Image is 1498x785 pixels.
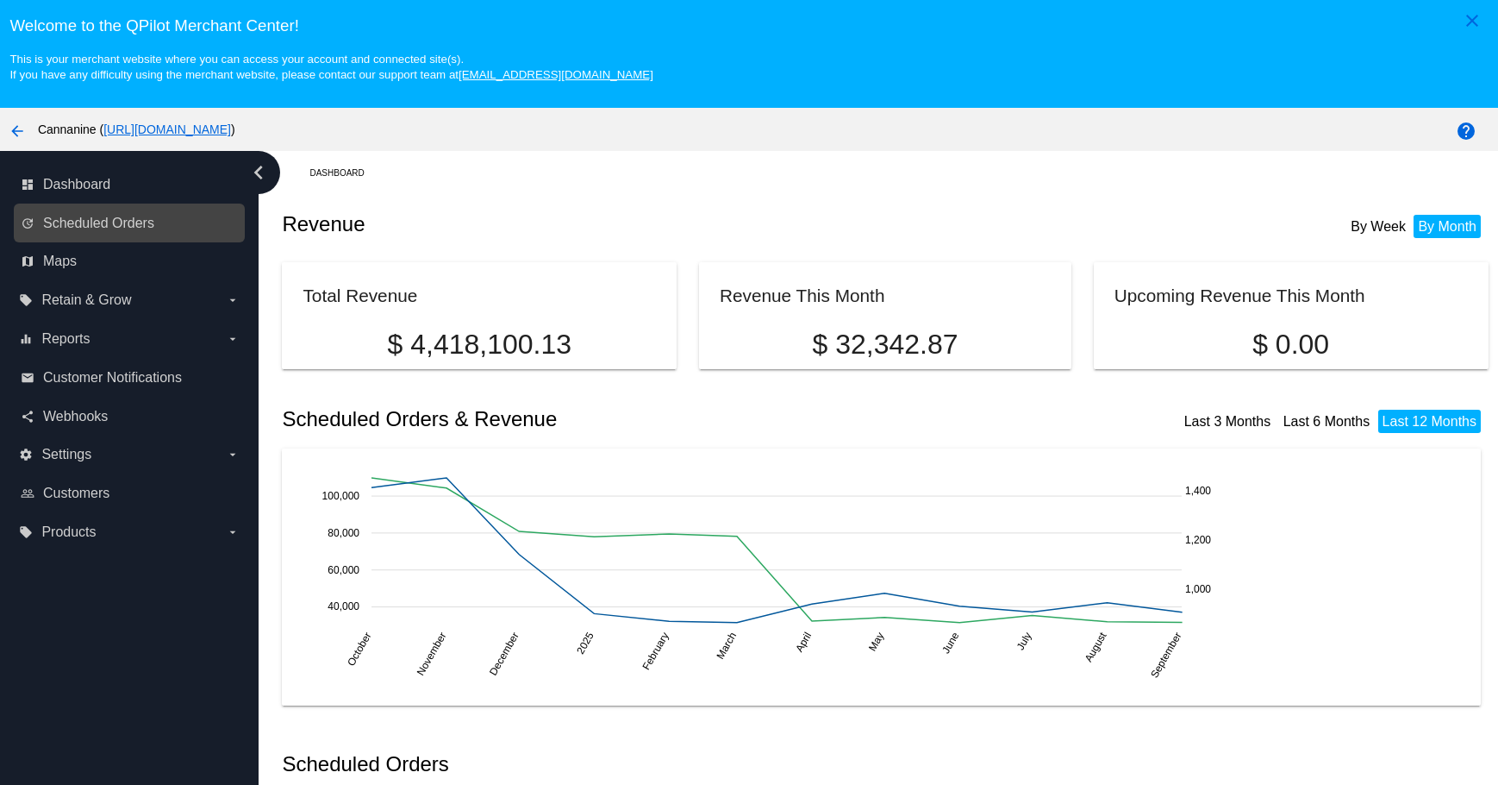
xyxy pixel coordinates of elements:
span: Webhooks [43,409,108,424]
a: map Maps [21,248,240,275]
a: [EMAIL_ADDRESS][DOMAIN_NAME] [459,68,653,81]
h2: Revenue [282,212,885,236]
a: update Scheduled Orders [21,210,240,237]
text: 1,000 [1185,583,1211,595]
a: email Customer Notifications [21,364,240,392]
text: 80,000 [328,527,360,539]
li: By Week [1346,215,1410,238]
a: Last 12 Months [1383,414,1476,429]
i: settings [19,448,33,462]
i: local_offer [19,293,33,307]
text: 1,400 [1185,485,1211,497]
i: share [21,410,34,424]
p: $ 32,342.87 [720,329,1051,361]
span: Customers [43,486,109,501]
i: email [21,371,34,385]
span: Cannanine ( ) [38,122,235,136]
h2: Scheduled Orders & Revenue [282,407,885,431]
p: $ 0.00 [1114,329,1468,361]
a: share Webhooks [21,403,240,430]
h2: Total Revenue [303,286,417,305]
i: local_offer [19,525,33,539]
span: Retain & Grow [41,292,131,308]
span: Dashboard [43,177,110,192]
text: 1,200 [1185,534,1211,546]
text: 100,000 [322,490,360,502]
i: chevron_left [245,159,272,186]
a: Last 6 Months [1283,414,1370,429]
text: September [1149,631,1184,681]
i: arrow_drop_down [226,525,240,539]
a: Last 3 Months [1184,414,1271,429]
text: 60,000 [328,564,360,576]
mat-icon: arrow_back [7,121,28,141]
li: By Month [1414,215,1481,238]
span: Products [41,524,96,540]
a: Dashboard [309,160,379,186]
text: May [866,631,886,654]
small: This is your merchant website where you can access your account and connected site(s). If you hav... [9,53,652,81]
a: people_outline Customers [21,480,240,507]
i: people_outline [21,487,34,500]
span: Customer Notifications [43,370,182,386]
text: February [640,631,671,673]
span: Scheduled Orders [43,216,154,231]
p: $ 4,418,100.13 [303,329,656,361]
h2: Revenue This Month [720,286,885,305]
h2: Scheduled Orders [282,752,885,776]
text: April [794,631,815,655]
i: dashboard [21,178,34,192]
a: [URL][DOMAIN_NAME] [103,122,231,136]
i: equalizer [19,332,33,346]
mat-icon: close [1462,10,1482,31]
i: map [21,254,34,268]
text: July [1014,631,1034,652]
h3: Welcome to the QPilot Merchant Center! [9,16,1488,35]
text: August [1083,630,1109,664]
mat-icon: help [1456,121,1476,141]
text: June [940,630,962,656]
text: 2025 [575,630,597,656]
i: arrow_drop_down [226,448,240,462]
i: update [21,217,34,230]
text: March [715,631,740,662]
span: Settings [41,447,91,462]
text: November [415,631,449,678]
text: October [346,631,374,669]
h2: Upcoming Revenue This Month [1114,286,1365,305]
i: arrow_drop_down [226,293,240,307]
a: dashboard Dashboard [21,171,240,198]
span: Maps [43,254,77,269]
span: Reports [41,331,90,347]
text: 40,000 [328,600,360,612]
text: December [487,631,521,678]
i: arrow_drop_down [226,332,240,346]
